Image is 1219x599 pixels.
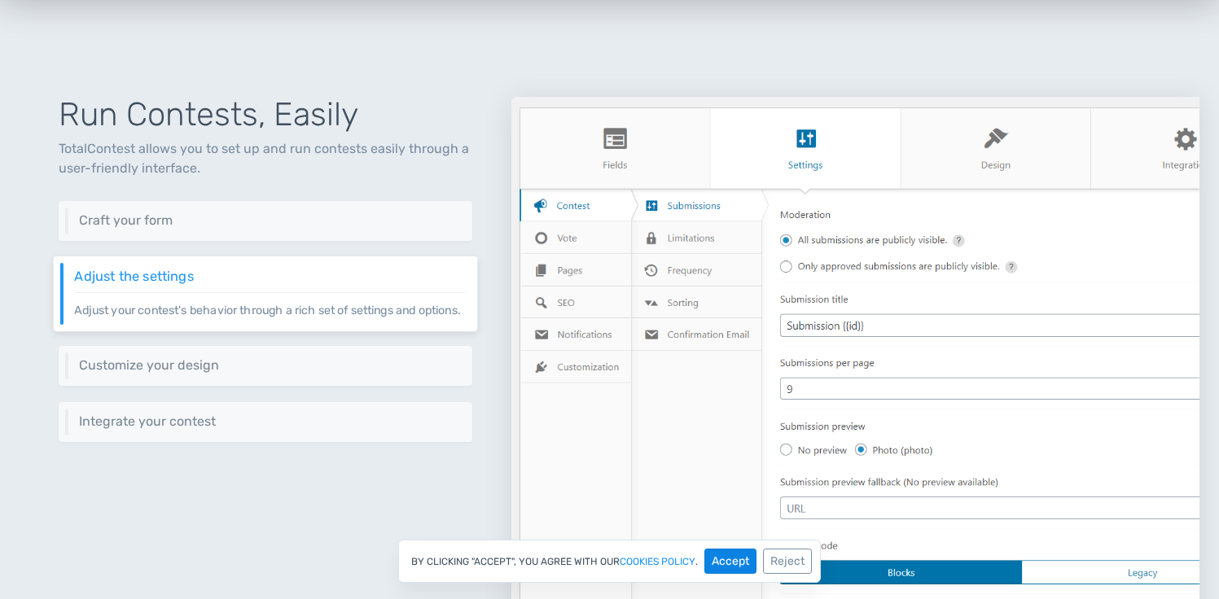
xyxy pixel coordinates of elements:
[59,139,472,178] p: TotalContest allows you to set up and run contests easily through a user-friendly interface.
[74,269,464,283] h6: Adjust the settings
[763,549,812,574] button: Reject
[79,414,460,429] h6: Integrate your contest
[79,429,460,430] p: Integrate your contest easily using different methods including shortcodes, embed code, REST API ...
[59,97,472,133] h1: Run Contests, Easily
[74,291,464,318] p: Adjust your contest's behavior through a rich set of settings and options.
[398,540,821,583] div: By clicking "Accept", you agree with our .
[620,557,695,566] a: cookies policy
[79,373,460,374] p: Keep your website's design consistent by customizing the design to match your branding guidelines.
[79,213,460,228] h6: Craft your form
[704,549,756,574] button: Accept
[79,358,460,373] h6: Customize your design
[79,228,460,229] p: Craft your own submission form using 10+ different types of fields.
